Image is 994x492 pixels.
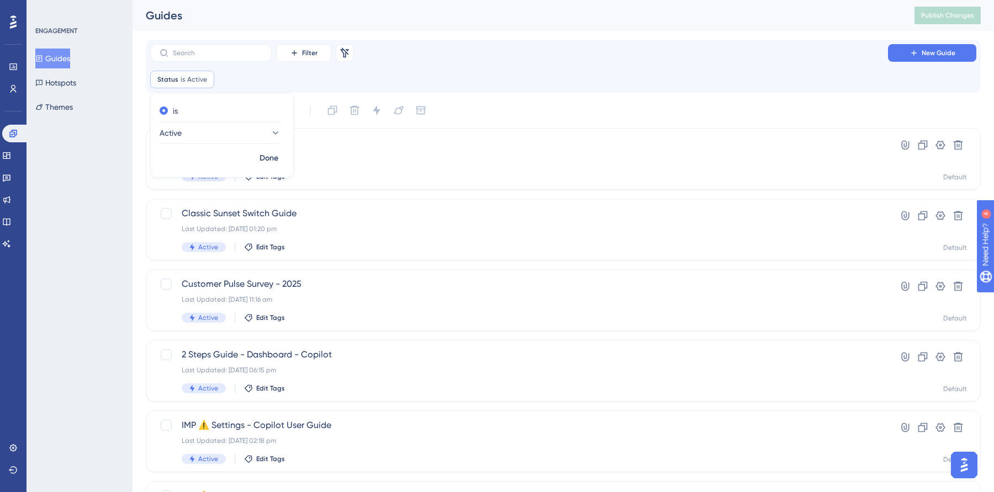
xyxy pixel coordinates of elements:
[160,122,281,144] button: Active
[182,277,856,291] span: Customer Pulse Survey - 2025
[244,243,285,252] button: Edit Tags
[888,44,976,62] button: New Guide
[160,126,182,140] span: Active
[244,454,285,463] button: Edit Tags
[35,97,73,117] button: Themes
[244,384,285,393] button: Edit Tags
[256,384,285,393] span: Edit Tags
[77,6,80,14] div: 4
[35,73,76,93] button: Hotspots
[198,313,218,322] span: Active
[173,49,262,57] input: Search
[302,49,318,57] span: Filter
[182,436,856,445] div: Last Updated: [DATE] 02:18 pm
[943,173,967,181] div: Default
[948,448,981,482] iframe: UserGuiding AI Assistant Launcher
[182,207,856,220] span: Classic Sunset Switch Guide
[244,313,285,322] button: Edit Tags
[182,154,856,163] div: Last Updated: [DATE] 12:26 pm
[943,455,967,464] div: Default
[173,104,178,117] label: is
[198,454,218,463] span: Active
[182,366,856,375] div: Last Updated: [DATE] 06:15 pm
[146,8,887,23] div: Guides
[253,148,284,168] button: Done
[198,243,218,252] span: Active
[943,243,967,252] div: Default
[260,152,278,165] span: Done
[182,348,856,361] span: 2 Steps Guide - Dashboard - Copilot
[181,75,185,84] span: is
[187,75,207,84] span: Active
[157,75,178,84] span: Status
[276,44,331,62] button: Filter
[182,419,856,432] span: IMP ⚠️ Settings - Copilot User Guide
[921,11,974,20] span: Publish Changes
[26,3,69,16] span: Need Help?
[182,224,856,233] div: Last Updated: [DATE] 01:20 pm
[943,384,967,393] div: Default
[256,243,285,252] span: Edit Tags
[35,26,77,35] div: ENGAGEMENT
[198,384,218,393] span: Active
[182,136,856,149] span: Dashboard Sunset Guide
[922,49,955,57] span: New Guide
[256,313,285,322] span: Edit Tags
[35,49,70,68] button: Guides
[182,295,856,304] div: Last Updated: [DATE] 11:16 am
[256,454,285,463] span: Edit Tags
[943,314,967,323] div: Default
[914,7,981,24] button: Publish Changes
